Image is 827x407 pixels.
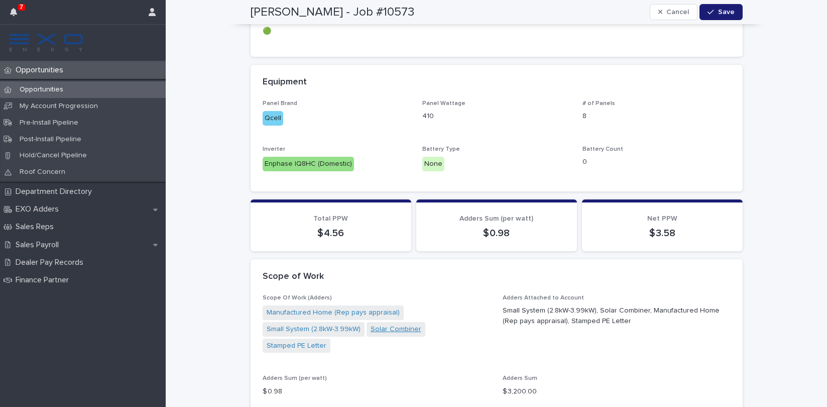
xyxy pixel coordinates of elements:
[371,324,421,335] a: Solar Combiner
[12,240,67,250] p: Sales Payroll
[263,295,332,301] span: Scope Of Work (Adders)
[12,205,67,214] p: EXO Adders
[12,222,62,232] p: Sales Reps
[10,6,23,24] div: 7
[263,271,324,282] h2: Scope of Work
[263,146,285,152] span: Inverter
[12,187,100,196] p: Department Directory
[650,4,698,20] button: Cancel
[428,227,565,239] p: $ 0.98
[12,275,77,285] p: Finance Partner
[263,375,327,381] span: Adders Sum (per watt)
[12,135,89,144] p: Post-Install Pipeline
[422,111,570,122] p: 410
[503,306,731,327] p: Small System (2.8kW-3.99kW), Solar Combiner, Manufactured Home (Rep pays appraisal), Stamped PE L...
[12,65,71,75] p: Opportunities
[267,308,400,318] a: Manufactured Home (Rep pays appraisal)
[251,5,414,20] h2: [PERSON_NAME] - Job #10573
[313,215,348,222] span: Total PPW
[422,157,444,171] div: None
[503,386,731,397] p: $ 3,200.00
[503,375,537,381] span: Adders Sum
[594,227,731,239] p: $ 3.58
[503,295,584,301] span: Adders Attached to Account
[12,151,95,160] p: Hold/Cancel Pipeline
[422,146,460,152] span: Battery Type
[263,157,354,171] div: Enphase IQ8HC (Domestic)
[422,100,465,107] span: Panel Wattage
[582,100,615,107] span: # of Panels
[263,77,307,88] h2: Equipment
[582,157,731,167] p: 0
[12,102,106,111] p: My Account Progression
[267,341,326,351] a: Stamped PE Letter
[582,111,731,122] p: 8
[459,215,533,222] span: Adders Sum (per watt)
[8,33,84,53] img: FKS5r6ZBThi8E5hshIGi
[12,258,91,267] p: Dealer Pay Records
[267,324,361,335] a: Small System (2.8kW-3.99kW)
[12,119,86,127] p: Pre-Install Pipeline
[20,4,23,11] p: 7
[263,111,283,126] div: Qcell
[12,85,71,94] p: Opportunities
[263,26,371,37] p: 🟢
[666,9,689,16] span: Cancel
[718,9,735,16] span: Save
[699,4,742,20] button: Save
[263,227,399,239] p: $ 4.56
[12,168,73,176] p: Roof Concern
[263,100,297,107] span: Panel Brand
[582,146,623,152] span: Battery Count
[263,386,491,397] p: $ 0.98
[647,215,677,222] span: Net PPW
